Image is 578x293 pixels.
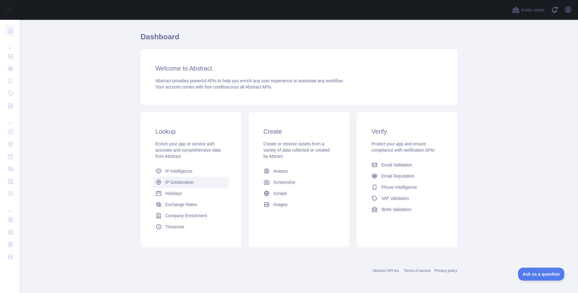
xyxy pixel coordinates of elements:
[165,201,197,208] span: Exchange Rates
[373,269,400,273] a: Abstract API Inc.
[369,204,445,215] a: IBAN Validation
[153,199,229,210] a: Exchange Rates
[153,188,229,199] a: Holidays
[205,84,226,89] span: free credits
[165,213,207,219] span: Company Enrichment
[369,159,445,170] a: Email Validation
[165,168,193,174] span: IP Intelligence
[153,210,229,221] a: Company Enrichment
[156,78,344,83] span: Abstract provides powerful APIs to help you enrich any user experience or automate any workflow.
[381,195,409,201] span: VAT Validation
[435,269,457,273] a: Privacy policy
[511,5,546,15] button: Invite users
[153,221,229,232] a: Timezone
[381,184,417,190] span: Phone Intelligence
[381,206,411,213] span: IBAN Validation
[273,179,295,185] span: Screenshot
[141,32,457,47] h1: Dashboard
[369,182,445,193] a: Phone Intelligence
[261,166,337,177] a: Avatars
[369,193,445,204] a: VAT Validation
[381,162,412,168] span: Email Validation
[263,127,334,136] h3: Create
[156,141,221,159] span: Enrich your app or service with accurate and comprehensive data from Abstract
[273,190,287,196] span: Scrape
[404,269,431,273] a: Terms of service
[261,177,337,188] a: Screenshot
[369,170,445,182] a: Email Reputation
[156,64,443,73] h3: Welcome to Abstract.
[521,6,545,14] span: Invite users
[371,141,434,153] span: Protect your app and ensure compliance with verification APIs
[5,200,15,213] div: ...
[371,127,442,136] h3: Verify
[5,113,15,125] div: ...
[156,127,226,136] h3: Lookup
[518,268,566,281] iframe: Toggle Customer Support
[273,168,288,174] span: Avatars
[261,188,337,199] a: Scrape
[165,190,182,196] span: Holidays
[261,199,337,210] a: Images
[153,177,229,188] a: IP Geolocation
[5,37,15,50] div: ...
[273,201,288,208] span: Images
[381,173,414,179] span: Email Reputation
[165,179,194,185] span: IP Geolocation
[165,224,184,230] span: Timezone
[153,166,229,177] a: IP Intelligence
[156,84,272,89] span: Your account comes with across all Abstract APIs.
[263,141,330,159] span: Create or retrieve assets from a variety of data collected or created by Abtract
